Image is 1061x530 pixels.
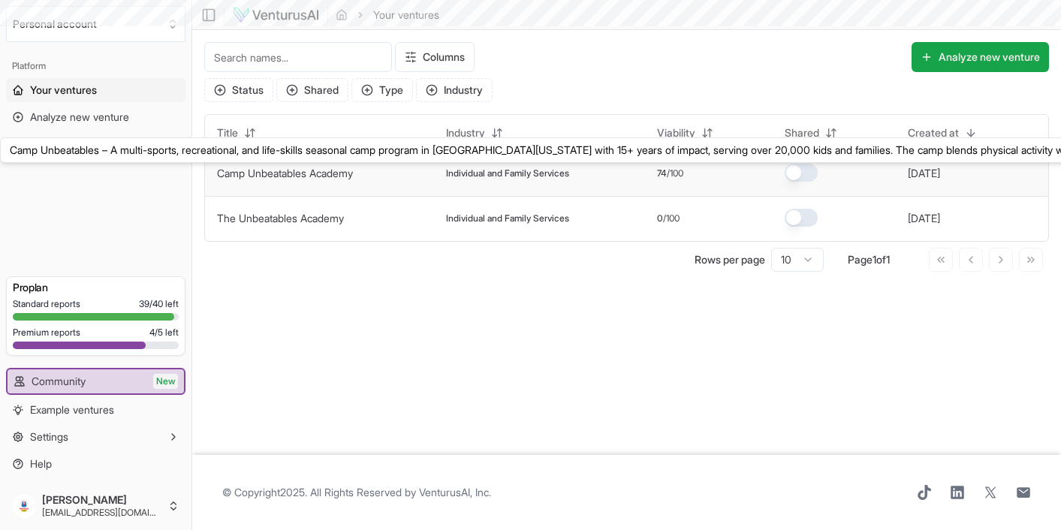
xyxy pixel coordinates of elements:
a: The Unbeatables Academy [217,212,344,224]
span: Viability [657,125,695,140]
span: Analyze new venture [30,110,129,125]
a: Example ventures [6,398,185,422]
span: Settings [30,429,68,444]
p: Rows per page [695,252,765,267]
input: Search names... [204,42,392,72]
button: Created at [899,121,986,145]
a: Camp Unbeatables Academy [217,167,353,179]
button: [PERSON_NAME][EMAIL_ADDRESS][DOMAIN_NAME] [6,488,185,524]
button: Industry [437,121,512,145]
button: Settings [6,425,185,449]
span: Title [217,125,238,140]
span: New [153,374,178,389]
span: Your ventures [30,83,97,98]
span: Shared [785,125,819,140]
button: Columns [395,42,475,72]
a: CommunityNew [8,369,184,393]
span: Help [30,456,52,471]
button: Industry [416,78,493,102]
span: 39 / 40 left [139,298,179,310]
span: [EMAIL_ADDRESS][DOMAIN_NAME] [42,507,161,519]
span: Page [848,253,873,266]
span: /100 [667,167,683,179]
img: ACg8ocIxQWDh478a_LcjXfe8U8uxyMGtlbGjZef4qUE79GtdBQZCCrCUJw=s96-c [12,494,36,518]
a: Your ventures [6,78,185,102]
a: Help [6,452,185,476]
button: Shared [776,121,846,145]
span: 1 [873,253,876,266]
span: [PERSON_NAME] [42,493,161,507]
span: of [876,253,886,266]
span: 1 [886,253,890,266]
span: Community [32,374,86,389]
span: Industry [446,125,485,140]
a: Analyze new venture [6,105,185,129]
span: 4 / 5 left [149,327,179,339]
button: Title [208,121,265,145]
span: Individual and Family Services [446,212,569,224]
button: [DATE] [908,211,940,226]
div: Platform [6,54,185,78]
span: 74 [657,167,667,179]
h3: Pro plan [13,280,179,295]
span: Premium reports [13,327,80,339]
button: Analyze new venture [912,42,1049,72]
span: 0 [657,212,663,224]
button: Shared [276,78,348,102]
button: Viability [648,121,722,145]
span: Standard reports [13,298,80,310]
button: The Unbeatables Academy [217,211,344,226]
span: /100 [663,212,680,224]
span: Created at [908,125,959,140]
a: VenturusAI, Inc [419,486,489,498]
button: Camp Unbeatables Academy [217,166,353,181]
button: Type [351,78,413,102]
span: Example ventures [30,402,114,417]
span: © Copyright 2025 . All Rights Reserved by . [222,485,491,500]
button: Status [204,78,273,102]
button: [DATE] [908,166,940,181]
span: Individual and Family Services [446,167,569,179]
